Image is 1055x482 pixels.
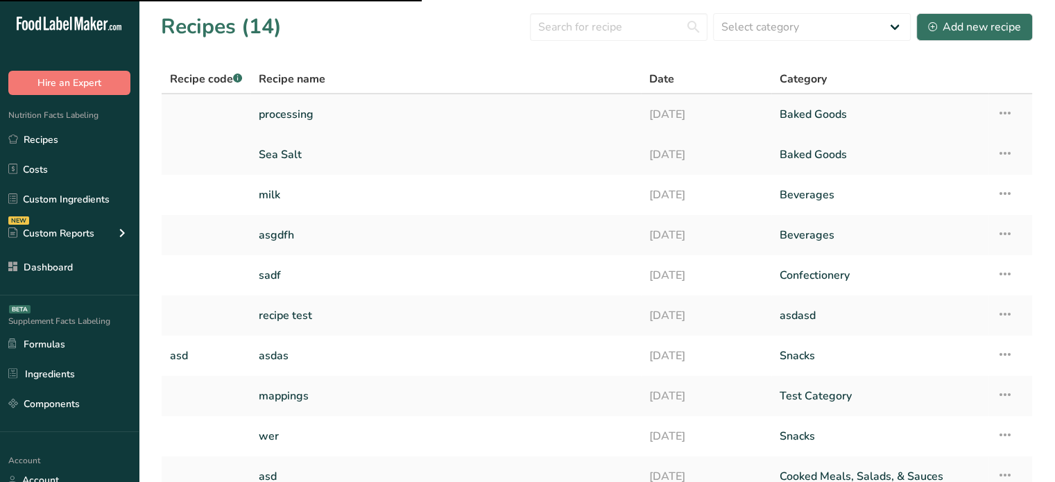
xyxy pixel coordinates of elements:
a: sadf [259,261,633,290]
span: Recipe name [259,71,325,87]
div: BETA [9,305,31,313]
a: asdasd [780,301,980,330]
a: [DATE] [649,381,763,411]
a: [DATE] [649,301,763,330]
button: Add new recipe [916,13,1033,41]
a: Test Category [780,381,980,411]
a: [DATE] [649,140,763,169]
a: Baked Goods [780,140,980,169]
a: Beverages [780,221,980,250]
div: Add new recipe [928,19,1021,35]
a: Snacks [780,341,980,370]
a: [DATE] [649,261,763,290]
a: asdas [259,341,633,370]
div: Custom Reports [8,226,94,241]
span: Category [780,71,827,87]
a: [DATE] [649,422,763,451]
a: Snacks [780,422,980,451]
a: [DATE] [649,341,763,370]
a: [DATE] [649,100,763,129]
a: milk [259,180,633,209]
a: Baked Goods [780,100,980,129]
input: Search for recipe [530,13,707,41]
a: wer [259,422,633,451]
a: Beverages [780,180,980,209]
span: Date [649,71,674,87]
div: NEW [8,216,29,225]
a: asgdfh [259,221,633,250]
a: asd [170,341,242,370]
a: processing [259,100,633,129]
h1: Recipes (14) [161,11,282,42]
a: mappings [259,381,633,411]
a: recipe test [259,301,633,330]
a: Sea Salt [259,140,633,169]
a: [DATE] [649,221,763,250]
a: [DATE] [649,180,763,209]
button: Hire an Expert [8,71,130,95]
a: Confectionery [780,261,980,290]
span: Recipe code [170,71,242,87]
